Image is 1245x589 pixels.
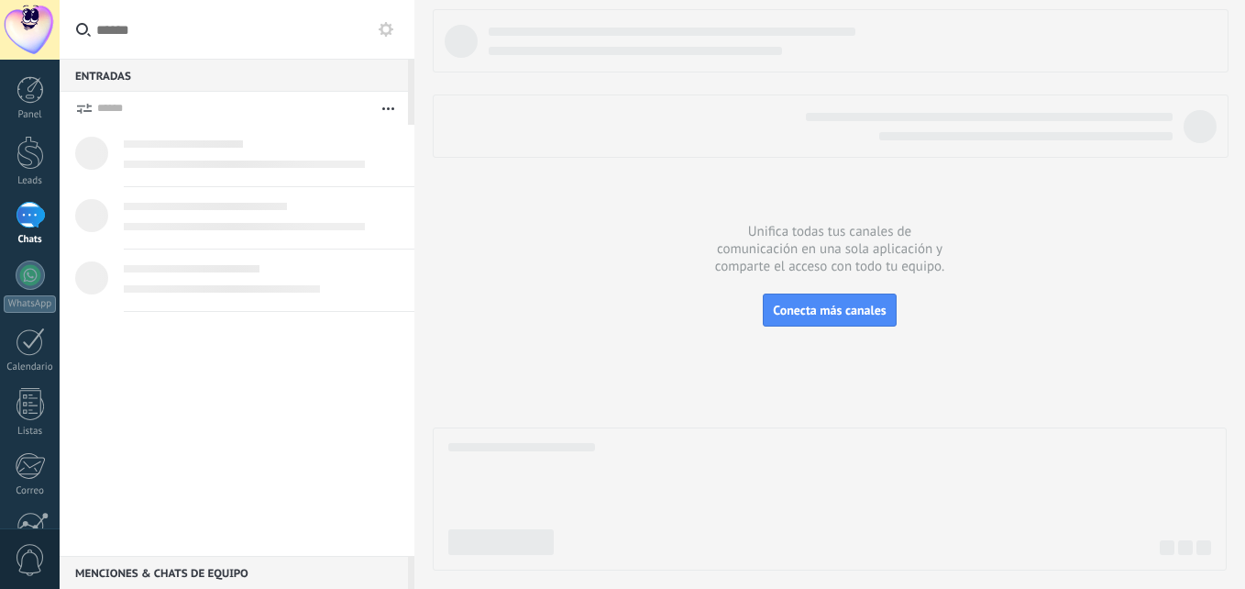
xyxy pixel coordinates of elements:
div: Menciones & Chats de equipo [60,556,408,589]
div: Listas [4,426,57,438]
div: Chats [4,234,57,246]
button: Conecta más canales [763,294,896,327]
div: Entradas [60,59,408,92]
div: WhatsApp [4,295,56,313]
div: Panel [4,109,57,121]
div: Correo [4,485,57,497]
span: Conecta más canales [773,302,886,318]
div: Calendario [4,361,57,373]
div: Leads [4,175,57,187]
